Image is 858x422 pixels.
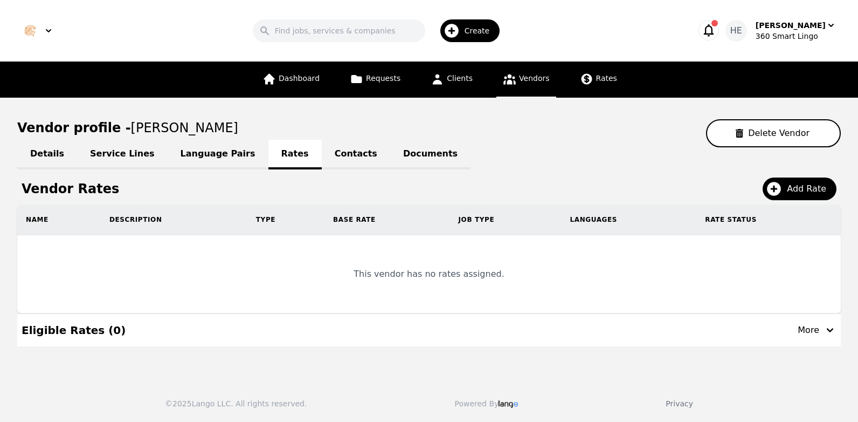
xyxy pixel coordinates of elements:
button: Add Rate [763,178,836,200]
span: Name [26,215,49,224]
a: Documents [390,140,470,169]
span: Job Type [459,215,495,224]
a: Vendors [496,62,556,98]
div: © 2025 Lango LLC. All rights reserved. [165,398,307,409]
a: Requests [343,62,407,98]
span: Vendors [519,74,549,83]
img: Logo [22,22,39,39]
span: Rate Status [705,215,757,224]
span: Add Rate [787,182,834,195]
div: [PERSON_NAME] [756,20,826,31]
button: More [798,323,836,338]
img: Logo [499,400,518,408]
a: Language Pairs [168,140,268,169]
a: Details [17,140,77,169]
div: 360 Smart Lingo [756,31,836,42]
span: HE [730,24,742,37]
a: Rates [573,62,624,98]
td: This vendor has no rates assigned. [17,235,841,313]
h1: Vendor profile - [17,120,238,135]
h1: Vendor Rates [22,180,119,198]
div: Powered By [454,398,518,409]
span: Dashboard [279,74,320,83]
a: Privacy [666,399,693,408]
div: Eligible Rates ( 0 ) [22,323,126,338]
span: [PERSON_NAME] [131,120,238,135]
button: Delete Vendor [706,119,841,147]
span: Create [465,25,497,36]
span: Languages [570,215,618,224]
a: Service Lines [77,140,168,169]
span: Type [256,215,275,224]
a: Contacts [322,140,390,169]
button: Create [425,15,507,46]
a: Clients [424,62,479,98]
span: Description [109,215,162,224]
span: Clients [447,74,473,83]
input: Find jobs, services & companies [253,19,425,42]
span: Requests [366,74,400,83]
div: More [798,324,836,337]
a: Dashboard [256,62,326,98]
span: Rates [596,74,617,83]
span: Base Rate [333,215,376,224]
button: HE[PERSON_NAME]360 Smart Lingo [725,20,836,42]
